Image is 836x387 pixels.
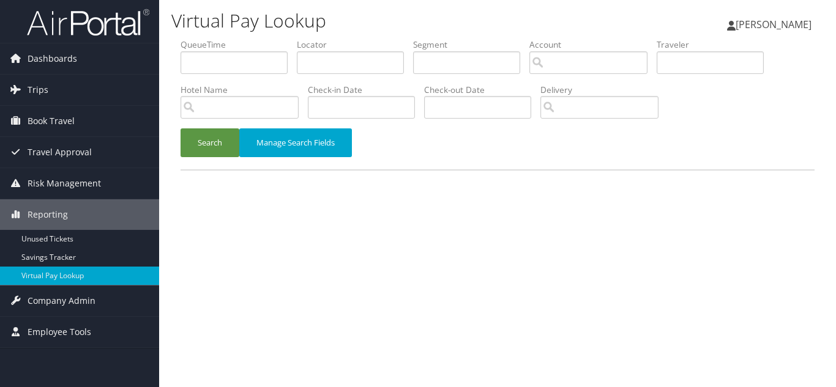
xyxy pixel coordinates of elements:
span: Company Admin [28,286,95,316]
span: Dashboards [28,43,77,74]
label: Locator [297,39,413,51]
h1: Virtual Pay Lookup [171,8,606,34]
span: Risk Management [28,168,101,199]
span: Trips [28,75,48,105]
label: Check-out Date [424,84,540,96]
button: Manage Search Fields [239,128,352,157]
span: Reporting [28,199,68,230]
button: Search [181,128,239,157]
span: [PERSON_NAME] [736,18,812,31]
a: [PERSON_NAME] [727,6,824,43]
label: Check-in Date [308,84,424,96]
img: airportal-logo.png [27,8,149,37]
label: Hotel Name [181,84,308,96]
label: Segment [413,39,529,51]
span: Travel Approval [28,137,92,168]
span: Employee Tools [28,317,91,347]
label: Traveler [657,39,773,51]
label: Delivery [540,84,668,96]
span: Book Travel [28,106,75,136]
label: Account [529,39,657,51]
label: QueueTime [181,39,297,51]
